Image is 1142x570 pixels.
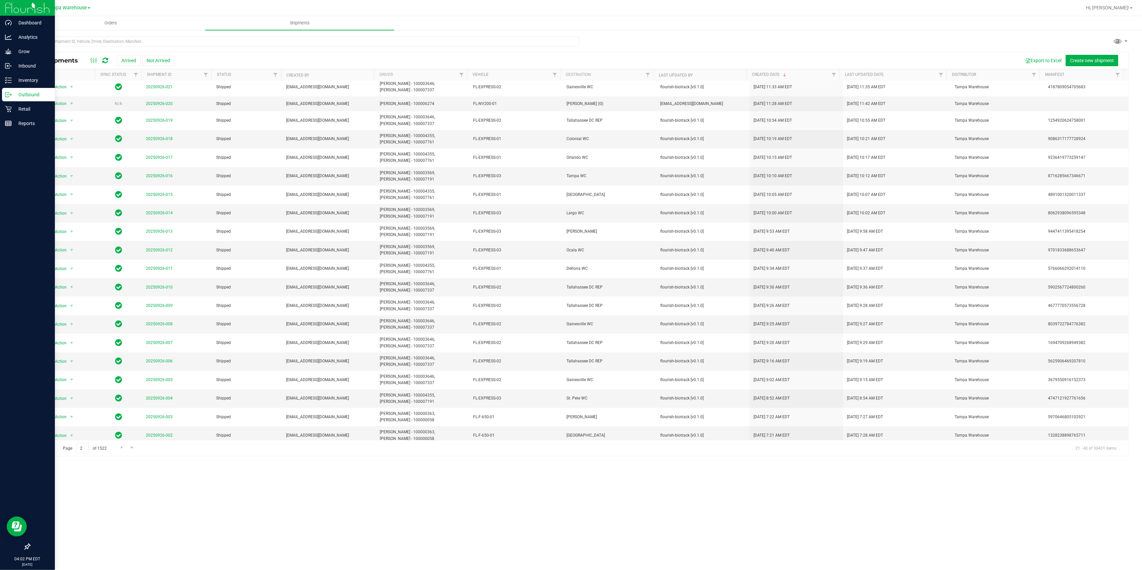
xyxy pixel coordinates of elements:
span: select [68,172,76,181]
span: [EMAIL_ADDRESS][DOMAIN_NAME] [286,284,349,291]
a: 20250926-009 [146,303,173,308]
a: 20250926-019 [146,118,173,123]
span: Action [49,282,67,292]
span: [EMAIL_ADDRESS][DOMAIN_NAME] [286,377,349,383]
span: [EMAIL_ADDRESS][DOMAIN_NAME] [660,101,723,107]
span: In Sync [115,375,122,384]
iframe: Resource center [7,517,27,537]
span: Orlando WC [567,154,652,161]
span: [DATE] 10:21 AM EDT [847,136,886,142]
a: Last Updated Date [845,72,884,77]
span: [EMAIL_ADDRESS][DOMAIN_NAME] [286,84,349,90]
a: Orders [16,16,205,30]
span: FL-EXPRESS-02 [473,377,558,383]
span: [DATE] 9:37 AM EDT [847,265,883,272]
span: [DATE] 9:27 AM EDT [847,321,883,327]
a: Go to the next page [117,443,126,452]
span: select [68,301,76,311]
span: flourish-biotrack [v0.1.0] [660,340,704,346]
span: select [68,99,76,108]
span: [DATE] 9:34 AM EDT [754,265,790,272]
a: Filter [456,69,467,81]
a: Created By [286,73,309,78]
a: Distributor [952,72,976,77]
a: 20250926-007 [146,340,173,345]
span: [DATE] 9:36 AM EDT [847,284,883,291]
span: FL-EXPRESS-02 [473,84,558,90]
span: [EMAIL_ADDRESS][DOMAIN_NAME] [286,101,349,107]
a: 20250926-006 [146,359,173,363]
span: FL-NV200-01 [473,101,558,107]
span: Tampa Warehouse [955,173,1040,179]
span: [EMAIL_ADDRESS][DOMAIN_NAME] [286,154,349,161]
a: Go to the last page [127,443,137,452]
span: Tampa Warehouse [955,192,1040,198]
span: Shipped [216,265,278,272]
button: Not Arrived [142,55,174,66]
span: Shipped [216,173,278,179]
span: select [68,282,76,292]
span: select [68,153,76,162]
span: select [68,375,76,384]
span: Tampa Warehouse [955,265,1040,272]
span: [EMAIL_ADDRESS][DOMAIN_NAME] [286,228,349,235]
span: In Sync [115,264,122,273]
span: [DATE] 9:29 AM EDT [847,340,883,346]
p: Inbound [12,62,52,70]
a: Manifest [1045,72,1064,77]
span: Action [49,209,67,218]
input: 2 [77,443,89,453]
span: Action [49,431,67,440]
span: In Sync [115,134,122,143]
span: Shipped [216,358,278,364]
a: Status [217,72,231,77]
span: [PERSON_NAME] [567,228,652,235]
a: 20250926-008 [146,322,173,326]
span: Action [49,264,67,273]
span: [DATE] 9:19 AM EDT [847,358,883,364]
span: In Sync [115,153,122,162]
span: Tampa Warehouse [955,340,1040,346]
span: 4187809054705683 [1048,84,1124,90]
span: 9236419773259147 [1048,154,1124,161]
a: 20250926-021 [146,85,173,89]
span: FL-EXPRESS-02 [473,358,558,364]
span: Tallahassee DC REP [567,303,652,309]
a: 20250926-013 [146,229,173,234]
span: [DATE] 10:17 AM EDT [847,154,886,161]
span: [PERSON_NAME] - 100003646, [PERSON_NAME] - 100007337 [380,336,465,349]
span: flourish-biotrack [v0.1.0] [660,247,704,253]
span: [PERSON_NAME] - 100003646, [PERSON_NAME] - 100007337 [380,355,465,368]
span: 1694709268949382 [1048,340,1124,346]
span: In Sync [115,338,122,347]
span: [DATE] 9:20 AM EDT [754,340,790,346]
span: flourish-biotrack [v0.1.0] [660,265,704,272]
span: [DATE] 10:19 AM EDT [754,136,792,142]
span: [DATE] 10:10 AM EDT [754,173,792,179]
span: Tampa Warehouse [955,117,1040,124]
span: In Sync [115,171,122,181]
a: Filter [549,69,560,81]
span: Action [49,172,67,181]
span: [PERSON_NAME] - 100004355, [PERSON_NAME] - 100007761 [380,262,465,275]
span: [DATE] 11:33 AM EDT [754,84,792,90]
span: [EMAIL_ADDRESS][DOMAIN_NAME] [286,210,349,216]
span: [DATE] 11:28 AM EDT [754,101,792,107]
span: select [68,338,76,348]
span: N/A [115,101,122,106]
span: [DATE] 9:58 AM EDT [847,228,883,235]
span: flourish-biotrack [v0.1.0] [660,136,704,142]
span: [PERSON_NAME] - 100003569, [PERSON_NAME] - 100007191 [380,207,465,219]
span: In Sync [115,82,122,92]
a: Filter [1112,69,1123,81]
span: FL-EXPRESS-02 [473,321,558,327]
span: Tampa Warehouse [955,228,1040,235]
span: [DATE] 10:02 AM EDT [847,210,886,216]
span: flourish-biotrack [v0.1.0] [660,192,704,198]
span: In Sync [115,208,122,218]
span: select [68,245,76,255]
span: Tampa Warehouse [955,84,1040,90]
span: [DATE] 9:53 AM EDT [754,228,790,235]
span: [DATE] 10:55 AM EDT [847,117,886,124]
a: Filter [270,69,281,81]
